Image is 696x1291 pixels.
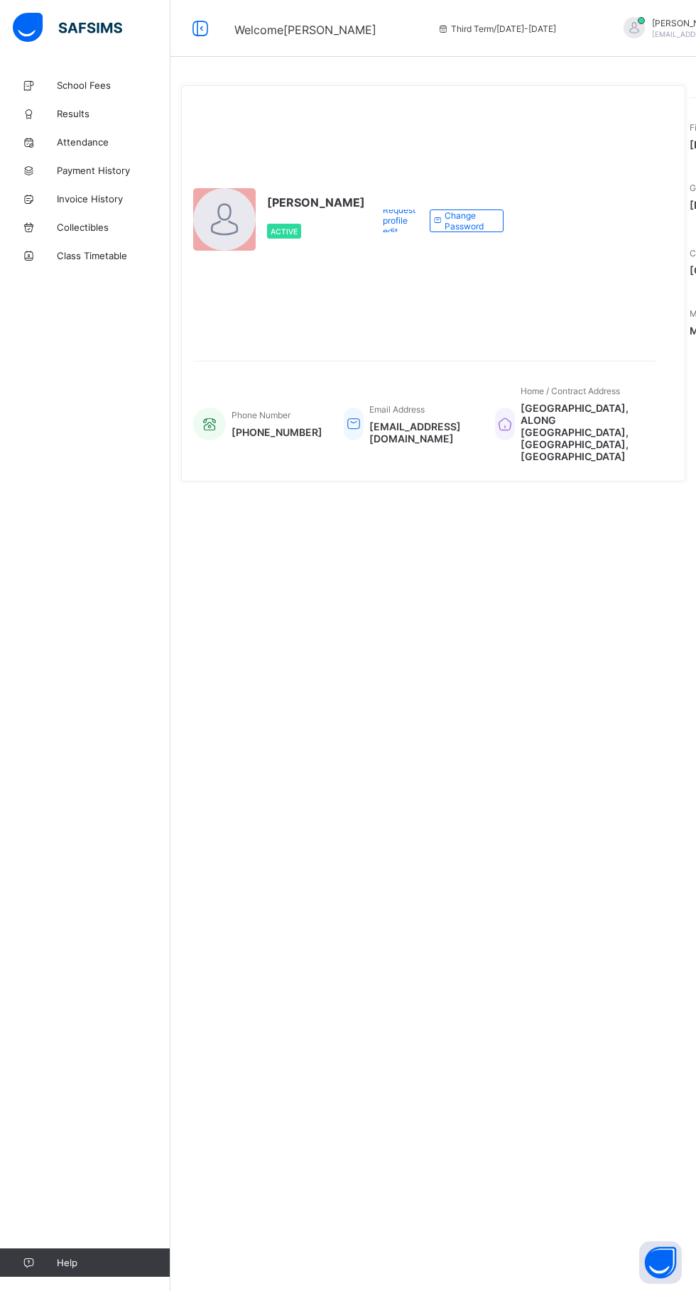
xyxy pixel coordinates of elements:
span: [GEOGRAPHIC_DATA], ALONG [GEOGRAPHIC_DATA], [GEOGRAPHIC_DATA], [GEOGRAPHIC_DATA] [521,402,641,462]
span: Invoice History [57,193,170,205]
span: Home / Contract Address [521,386,620,396]
span: Payment History [57,165,170,176]
span: Welcome [PERSON_NAME] [234,23,376,37]
span: Request profile edit [383,205,419,236]
span: Change Password [445,210,491,231]
span: Email Address [369,404,425,415]
span: Phone Number [232,410,290,420]
span: Results [57,108,170,119]
img: safsims [13,13,122,43]
button: Open asap [639,1241,682,1284]
span: Help [57,1257,170,1268]
span: Attendance [57,136,170,148]
span: Class Timetable [57,250,170,261]
span: Active [271,227,298,236]
span: [EMAIL_ADDRESS][DOMAIN_NAME] [369,420,474,445]
span: [PHONE_NUMBER] [232,426,322,438]
span: School Fees [57,80,170,91]
span: Collectibles [57,222,170,233]
span: [PERSON_NAME] [267,195,365,209]
span: session/term information [437,23,556,34]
